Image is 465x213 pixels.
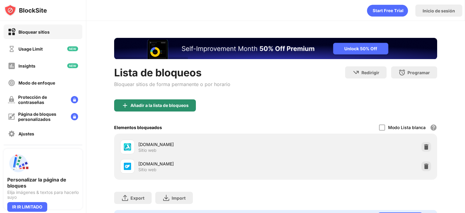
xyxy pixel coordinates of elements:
img: new-icon.svg [67,46,78,51]
div: [DOMAIN_NAME] [138,161,275,167]
img: push-custom-page.svg [7,152,29,174]
div: Import [172,195,186,201]
div: Modo Lista blanca [388,125,426,130]
img: logo-blocksite.svg [4,4,47,16]
div: Sitio web [138,167,157,172]
img: favicons [124,163,131,170]
div: Elija imágenes & textos para hacerlo suyo [7,190,79,200]
img: settings-off.svg [8,130,15,138]
div: Bloquear sitios de forma permanente o por horario [114,81,230,87]
img: favicons [124,143,131,151]
div: Export [130,195,144,201]
img: password-protection-off.svg [8,96,15,103]
div: IR IR LIMITADO [7,202,47,212]
img: lock-menu.svg [71,96,78,103]
iframe: Banner [114,38,437,59]
div: Elementos bloqueados [114,125,162,130]
div: Página de bloques personalizados [18,111,66,122]
div: Redirigir [361,70,379,75]
img: new-icon.svg [67,63,78,68]
div: Lista de bloqueos [114,66,230,79]
div: Modo de enfoque [18,80,55,85]
div: Ajustes [18,131,34,136]
div: Insights [18,63,35,68]
div: Inicio de sesión [423,8,455,13]
div: Bloquear sitios [18,29,50,35]
img: lock-menu.svg [71,113,78,120]
img: block-on.svg [8,28,15,36]
div: Añadir a la lista de bloqueos [130,103,189,108]
div: animation [367,5,408,17]
div: Programar [407,70,430,75]
div: Protección de contraseñas [18,95,66,105]
img: focus-off.svg [8,79,15,87]
img: time-usage-off.svg [8,45,15,53]
div: Personalizar la página de bloques [7,177,79,189]
div: Usage Limit [18,46,43,52]
img: insights-off.svg [8,62,15,70]
div: [DOMAIN_NAME] [138,141,275,148]
img: customize-block-page-off.svg [8,113,15,120]
div: Sitio web [138,148,157,153]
